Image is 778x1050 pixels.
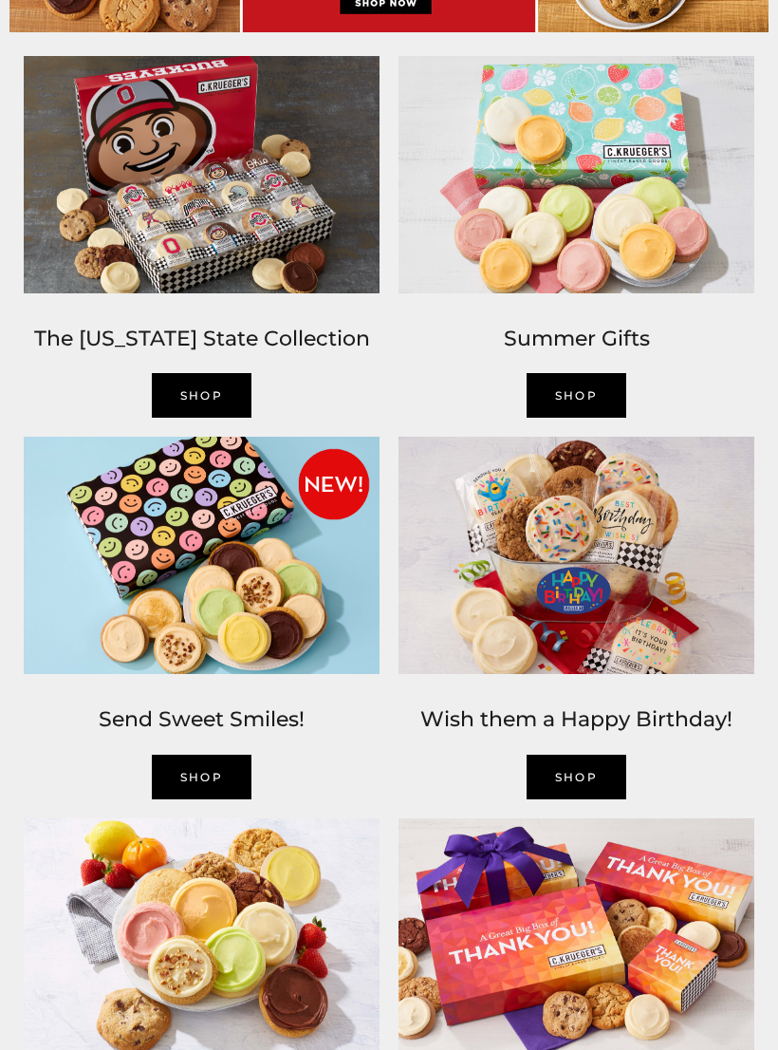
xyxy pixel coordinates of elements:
[152,373,252,418] a: Shop
[389,47,764,303] img: C.Krueger’s image
[527,373,627,418] a: SHOP
[398,322,754,356] h2: Summer Gifts
[527,755,627,799] a: SHOP
[24,322,380,356] h2: The [US_STATE] State Collection
[389,427,764,684] img: C.Krueger’s image
[14,47,389,303] img: C.Krueger’s image
[24,703,380,737] h2: Send Sweet Smiles!
[398,703,754,737] h2: Wish them a Happy Birthday!
[14,427,389,684] img: C.Krueger’s image
[152,755,252,799] a: SHOP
